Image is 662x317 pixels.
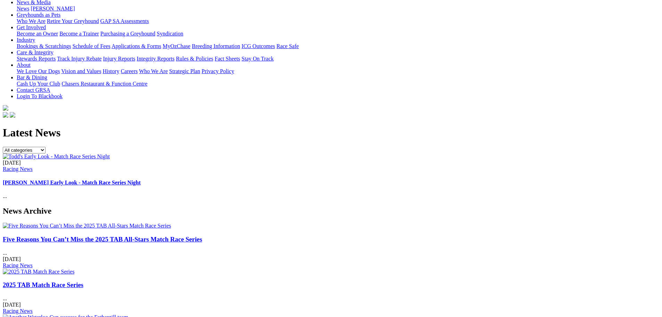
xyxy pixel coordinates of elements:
a: Become an Owner [17,31,58,37]
a: Five Reasons You Can’t Miss the 2025 TAB All-Stars Match Race Series [3,236,202,243]
a: Cash Up Your Club [17,81,60,87]
a: Track Injury Rebate [57,56,101,62]
div: ... [3,160,659,200]
a: Vision and Values [61,68,101,74]
a: Contact GRSA [17,87,50,93]
h2: News Archive [3,206,659,216]
a: We Love Our Dogs [17,68,60,74]
a: Stewards Reports [17,56,56,62]
a: Become a Trainer [59,31,99,37]
a: Chasers Restaurant & Function Centre [62,81,147,87]
a: Applications & Forms [112,43,161,49]
a: Bookings & Scratchings [17,43,71,49]
a: 2025 TAB Match Race Series [3,281,83,288]
a: Injury Reports [103,56,135,62]
img: facebook.svg [3,112,8,118]
div: Care & Integrity [17,56,659,62]
a: Careers [121,68,138,74]
a: MyOzChase [163,43,190,49]
a: Care & Integrity [17,49,54,55]
a: Stay On Track [242,56,273,62]
div: ... [3,236,659,269]
a: Login To Blackbook [17,93,63,99]
a: ICG Outcomes [242,43,275,49]
a: [PERSON_NAME] [31,6,75,11]
h1: Latest News [3,126,659,139]
a: Racing News [3,166,33,172]
span: [DATE] [3,302,21,308]
a: Syndication [157,31,183,37]
a: About [17,62,31,68]
a: History [103,68,119,74]
a: Get Involved [17,24,46,30]
a: Bar & Dining [17,74,47,80]
a: Greyhounds as Pets [17,12,60,18]
a: Strategic Plan [169,68,200,74]
a: Retire Your Greyhound [47,18,99,24]
a: Rules & Policies [176,56,213,62]
a: News [17,6,29,11]
a: Purchasing a Greyhound [100,31,155,37]
img: logo-grsa-white.png [3,105,8,111]
a: Racing News [3,262,33,268]
a: Breeding Information [192,43,240,49]
a: Racing News [3,308,33,314]
div: ... [3,281,659,314]
a: Industry [17,37,35,43]
div: News & Media [17,6,659,12]
div: Greyhounds as Pets [17,18,659,24]
a: Privacy Policy [202,68,234,74]
div: Bar & Dining [17,81,659,87]
a: Who We Are [17,18,46,24]
span: [DATE] [3,256,21,262]
a: Schedule of Fees [72,43,110,49]
a: Race Safe [276,43,299,49]
div: About [17,68,659,74]
img: Todd's Early Look - Match Race Series Night [3,153,110,160]
a: Who We Are [139,68,168,74]
a: Integrity Reports [137,56,174,62]
div: Industry [17,43,659,49]
a: GAP SA Assessments [100,18,149,24]
div: Get Involved [17,31,659,37]
img: 2025 TAB Match Race Series [3,269,74,275]
img: Five Reasons You Can’t Miss the 2025 TAB All-Stars Match Race Series [3,223,171,229]
a: [PERSON_NAME] Early Look - Match Race Series Night [3,180,141,185]
img: twitter.svg [10,112,15,118]
span: [DATE] [3,160,21,166]
a: Fact Sheets [215,56,240,62]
